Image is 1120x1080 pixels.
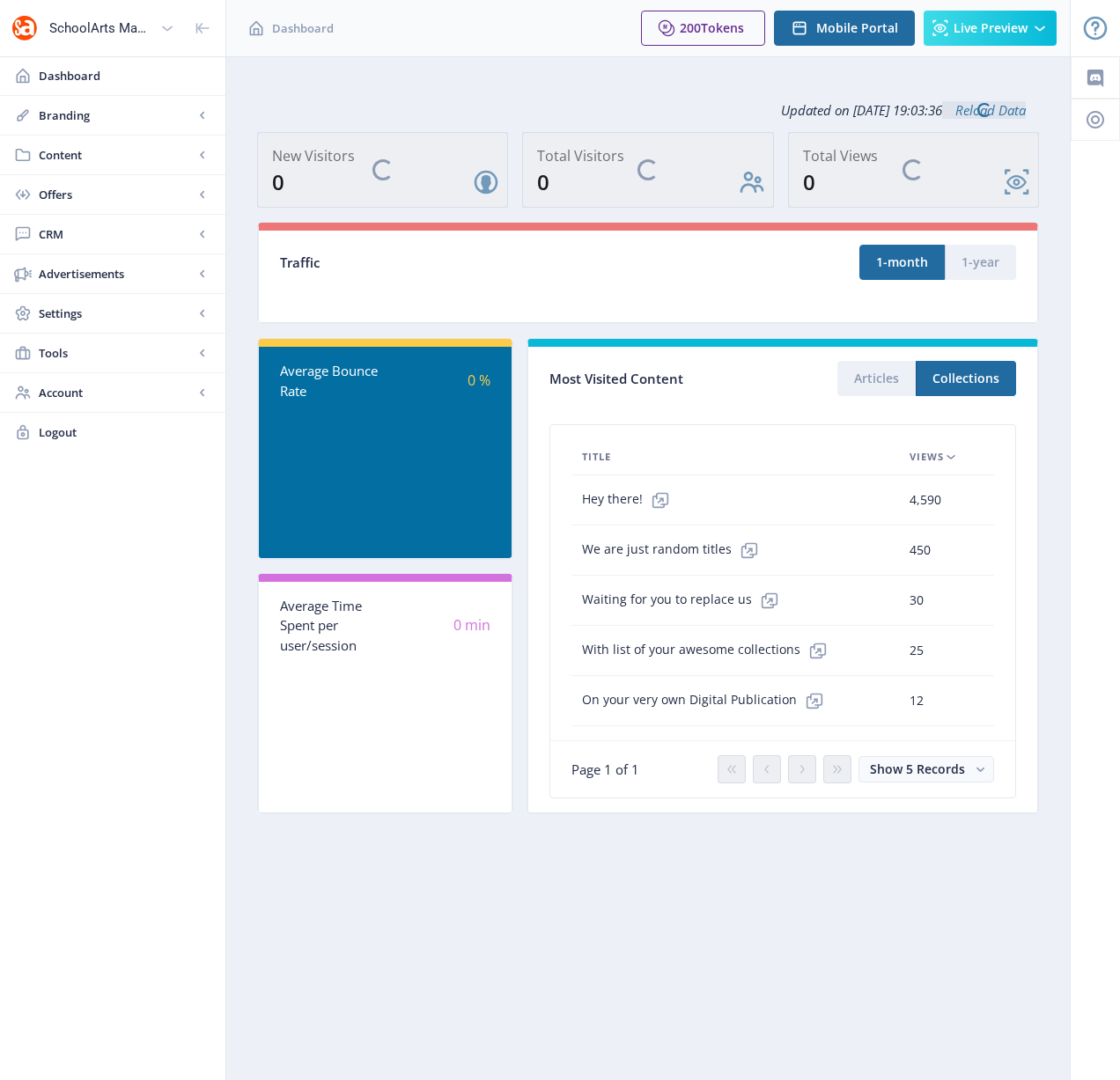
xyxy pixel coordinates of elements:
span: Branding [39,107,194,124]
span: Live Preview [954,21,1028,35]
span: Offers [39,186,194,203]
div: SchoolArts Magazine [49,9,153,48]
img: properties.app_icon.png [11,14,39,42]
button: Show 5 Records [858,756,994,782]
span: Page 1 of 1 [571,760,639,778]
span: Hey there! [582,482,678,518]
span: Account [39,384,194,401]
span: CRM [39,225,194,243]
span: Settings [39,305,194,322]
span: 450 [910,540,931,561]
span: 0 % [468,371,490,390]
div: Most Visited Content [549,365,783,393]
span: With list of your awesome collections [582,633,836,668]
span: Views [910,446,944,467]
span: 30 [910,590,924,611]
span: Logout [39,423,211,441]
button: Mobile Portal [774,11,915,46]
div: 0 min [386,615,491,636]
span: On your very own Digital Publication [582,683,832,718]
button: 1-year [945,245,1016,280]
span: Dashboard [272,19,334,37]
span: Title [582,446,611,467]
span: Tokens [701,19,744,36]
button: Live Preview [924,11,1057,46]
span: Show 5 Records [870,760,965,777]
div: Average Time Spent per user/session [280,596,386,656]
span: Advertisements [39,265,194,283]
div: Traffic [280,253,648,273]
span: Mobile Portal [816,21,898,35]
button: Collections [916,361,1016,396]
button: Articles [837,361,916,396]
button: 200Tokens [641,11,765,46]
span: Content [39,146,194,164]
span: We are just random titles [582,533,767,568]
span: 25 [910,640,924,661]
span: Tools [39,344,194,362]
div: Updated on [DATE] 19:03:36 [257,88,1039,132]
span: 4,590 [910,489,941,511]
span: Dashboard [39,67,211,84]
a: Reload Data [942,101,1026,119]
div: Average Bounce Rate [280,361,386,400]
span: Waiting for you to replace us [582,583,787,618]
span: 12 [910,690,924,711]
button: 1-month [859,245,945,280]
